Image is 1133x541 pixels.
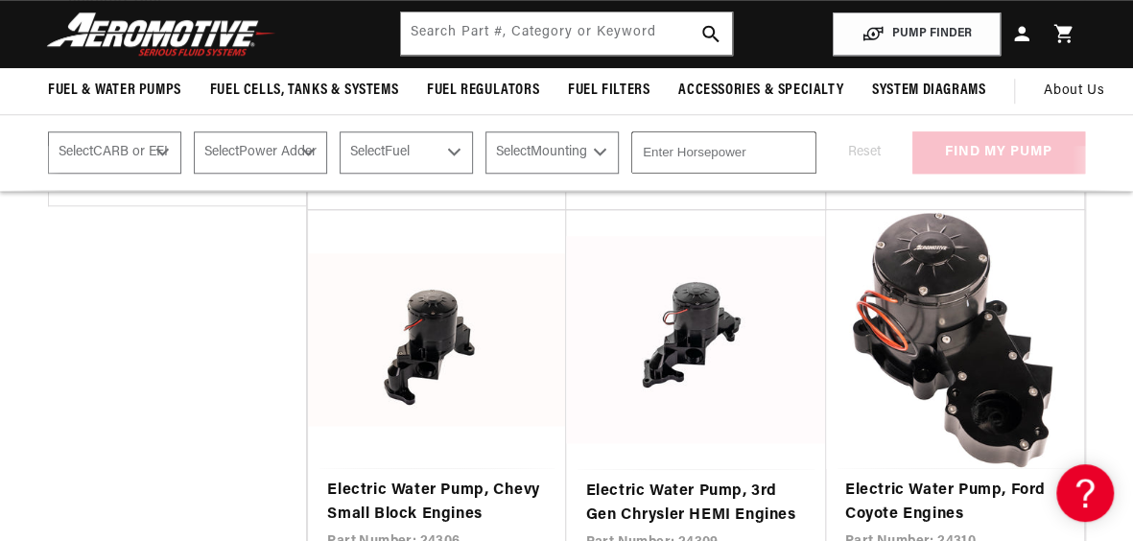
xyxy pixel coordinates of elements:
[664,68,858,113] summary: Accessories & Specialty
[631,131,816,174] input: Enter Horsepower
[210,81,398,101] span: Fuel Cells, Tanks & Systems
[690,12,732,55] button: search button
[1029,68,1119,114] a: About Us
[340,131,473,174] select: Fuel
[485,131,619,174] select: Mounting
[194,131,327,174] select: Power Adder
[427,81,539,101] span: Fuel Regulators
[833,12,1001,56] button: PUMP FINDER
[568,81,649,101] span: Fuel Filters
[413,68,554,113] summary: Fuel Regulators
[327,479,547,528] a: Electric Water Pump, Chevy Small Block Engines
[678,81,843,101] span: Accessories & Specialty
[872,81,985,101] span: System Diagrams
[858,68,1000,113] summary: System Diagrams
[41,12,281,57] img: Aeromotive
[34,68,196,113] summary: Fuel & Water Pumps
[401,12,732,55] input: Search by Part Number, Category or Keyword
[1044,83,1104,98] span: About Us
[48,131,181,174] select: CARB or EFI
[585,480,806,529] a: Electric Water Pump, 3rd Gen Chrysler HEMI Engines
[554,68,664,113] summary: Fuel Filters
[845,479,1065,528] a: Electric Water Pump, Ford Coyote Engines
[196,68,413,113] summary: Fuel Cells, Tanks & Systems
[48,81,181,101] span: Fuel & Water Pumps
